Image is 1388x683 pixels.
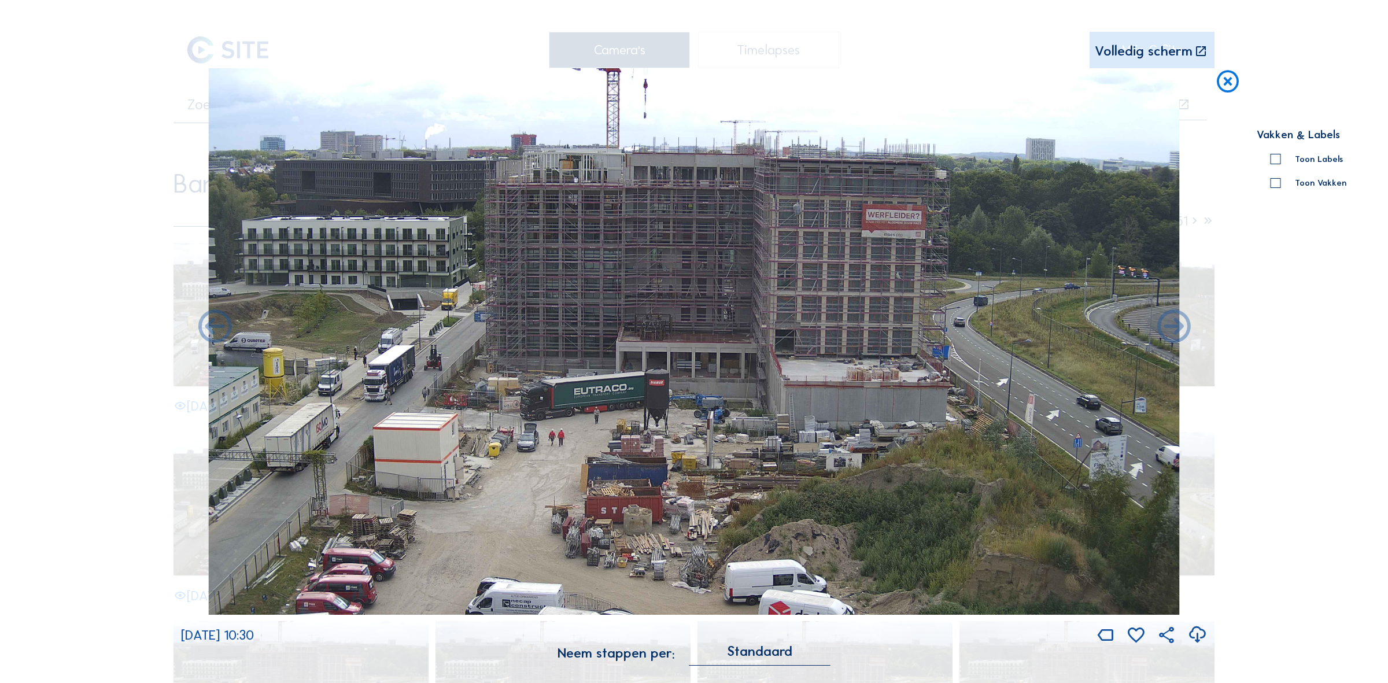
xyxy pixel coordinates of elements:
div: Volledig scherm [1095,45,1193,58]
div: Neem stappen per: [558,647,675,660]
div: Standaard [727,646,792,656]
span: [DATE] 10:30 [181,627,254,643]
i: Back [1154,308,1194,348]
div: Toon Labels [1295,155,1343,164]
div: Vakken & Labels [1257,130,1360,140]
i: Forward [195,308,235,348]
div: Toon Vakken [1295,179,1346,187]
img: Image [208,68,1180,615]
div: Standaard [689,646,830,666]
